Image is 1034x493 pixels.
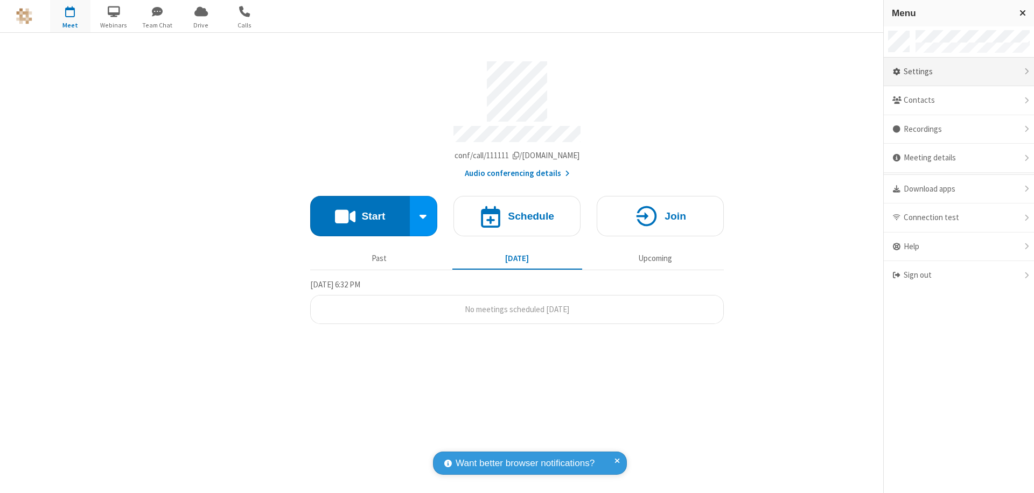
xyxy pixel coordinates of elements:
[410,196,438,236] div: Start conference options
[455,150,580,162] button: Copy my meeting room linkCopy my meeting room link
[453,196,581,236] button: Schedule
[884,233,1034,262] div: Help
[597,196,724,236] button: Join
[16,8,32,24] img: QA Selenium DO NOT DELETE OR CHANGE
[456,456,595,470] span: Want better browser notifications?
[884,58,1034,87] div: Settings
[884,86,1034,115] div: Contacts
[455,150,580,160] span: Copy my meeting room link
[452,248,582,269] button: [DATE]
[884,115,1034,144] div: Recordings
[884,175,1034,204] div: Download apps
[1007,465,1026,485] iframe: Chat
[94,20,134,30] span: Webinars
[465,304,569,314] span: No meetings scheduled [DATE]
[310,196,410,236] button: Start
[310,278,724,325] section: Today's Meetings
[884,144,1034,173] div: Meeting details
[50,20,90,30] span: Meet
[884,261,1034,290] div: Sign out
[181,20,221,30] span: Drive
[137,20,178,30] span: Team Chat
[310,279,360,290] span: [DATE] 6:32 PM
[892,8,1010,18] h3: Menu
[465,167,570,180] button: Audio conferencing details
[590,248,720,269] button: Upcoming
[315,248,444,269] button: Past
[361,211,385,221] h4: Start
[884,203,1034,233] div: Connection test
[665,211,686,221] h4: Join
[508,211,554,221] h4: Schedule
[310,53,724,180] section: Account details
[225,20,265,30] span: Calls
